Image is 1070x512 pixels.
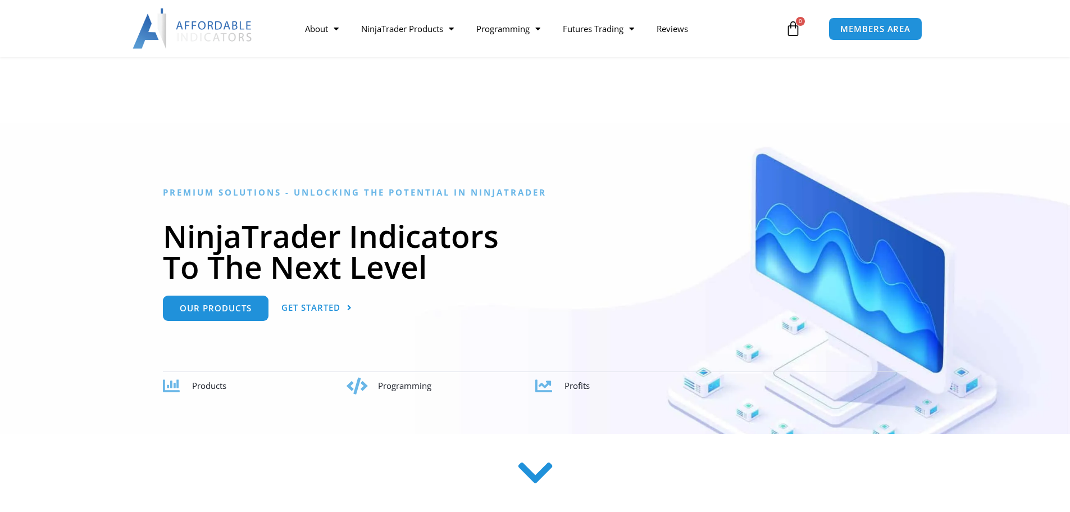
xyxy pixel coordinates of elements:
a: Reviews [645,16,699,42]
h6: Premium Solutions - Unlocking the Potential in NinjaTrader [163,187,907,198]
span: Products [192,380,226,391]
nav: Menu [294,16,782,42]
span: Profits [564,380,590,391]
span: Our Products [180,304,252,312]
a: Get Started [281,296,352,321]
a: Our Products [163,296,268,321]
a: NinjaTrader Products [350,16,465,42]
img: LogoAI | Affordable Indicators – NinjaTrader [133,8,253,49]
span: 0 [796,17,805,26]
a: Futures Trading [552,16,645,42]
a: MEMBERS AREA [828,17,922,40]
span: Get Started [281,303,340,312]
a: About [294,16,350,42]
span: MEMBERS AREA [840,25,910,33]
span: Programming [378,380,431,391]
a: 0 [768,12,818,45]
a: Programming [465,16,552,42]
h1: NinjaTrader Indicators To The Next Level [163,220,907,282]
